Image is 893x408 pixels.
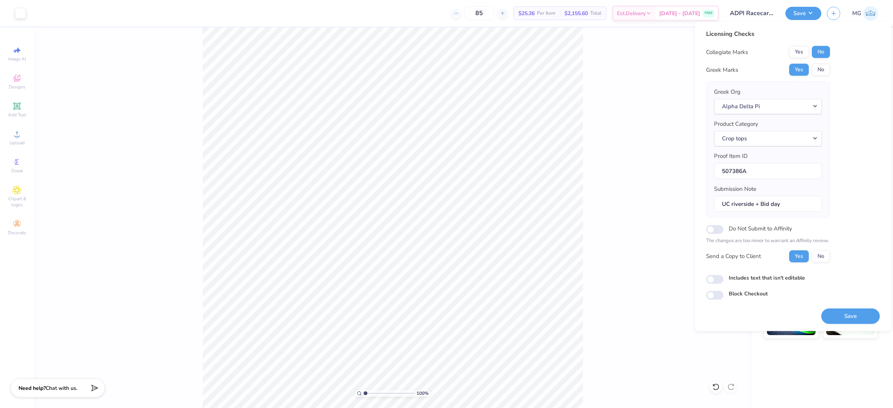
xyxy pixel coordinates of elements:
[729,274,805,281] label: Includes text that isn't editable
[714,196,822,212] input: Add a note for Affinity
[706,65,738,74] div: Greek Marks
[705,11,713,16] span: FREE
[617,9,646,17] span: Est. Delivery
[714,152,748,161] label: Proof Item ID
[8,112,26,118] span: Add Text
[729,224,792,233] label: Do Not Submit to Affinity
[706,48,748,56] div: Collegiate Marks
[789,64,809,76] button: Yes
[9,140,25,146] span: Upload
[785,7,821,20] button: Save
[706,252,761,261] div: Send a Copy to Client
[706,237,830,245] p: The changes are too minor to warrant an Affinity review.
[416,390,429,397] span: 100 %
[729,289,768,297] label: Block Checkout
[724,6,780,21] input: Untitled Design
[537,9,555,17] span: Per Item
[852,6,878,21] a: MG
[518,9,535,17] span: $25.36
[789,46,809,58] button: Yes
[714,99,822,114] button: Alpha Delta Pi
[714,120,758,128] label: Product Category
[46,385,77,392] span: Chat with us.
[812,250,830,262] button: No
[8,56,26,62] span: Image AI
[464,6,494,20] input: – –
[564,9,588,17] span: $2,155.60
[590,9,602,17] span: Total
[4,196,30,208] span: Clipart & logos
[714,88,740,96] label: Greek Org
[821,308,880,324] button: Save
[863,6,878,21] img: Mary Grace
[812,64,830,76] button: No
[714,131,822,146] button: Crop tops
[659,9,700,17] span: [DATE] - [DATE]
[714,185,756,193] label: Submission Note
[812,46,830,58] button: No
[852,9,861,18] span: MG
[11,168,23,174] span: Greek
[9,84,25,90] span: Designs
[19,385,46,392] strong: Need help?
[789,250,809,262] button: Yes
[706,29,830,39] div: Licensing Checks
[8,230,26,236] span: Decorate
